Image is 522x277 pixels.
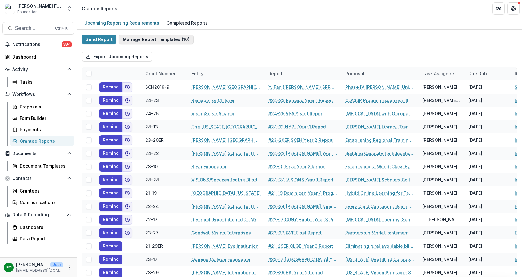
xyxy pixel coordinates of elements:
div: Kate Morris [6,265,12,269]
a: Payments [10,124,74,135]
button: Add to friends [122,135,132,145]
div: Task Assignee [419,70,458,77]
div: Dashboard [20,224,69,230]
div: Task Assignee [419,67,465,80]
button: Open Activity [2,64,74,74]
span: Notifications [12,42,62,47]
a: [MEDICAL_DATA] with Occupational Therapists: A Hub and Spoke Approach [345,110,415,117]
div: [PERSON_NAME] [422,150,457,157]
button: Add to friends [122,82,132,92]
div: 23-20ER [145,137,164,143]
div: Report [265,67,342,80]
a: Y. Fan ([PERSON_NAME]) SPRING 2025 Scholarship Voucher [268,84,338,90]
a: #23-27 GVE Final Report [268,230,322,236]
button: Remind [99,82,122,92]
div: Due Date [465,67,511,80]
a: [PERSON_NAME][GEOGRAPHIC_DATA] [191,84,261,90]
div: Form Builder [20,115,69,121]
a: [PERSON_NAME] School for the Blind [191,203,261,210]
a: Dashboard [2,52,74,62]
div: 23-17 [145,256,158,263]
div: [DATE] [465,200,511,213]
a: Upcoming Reporting Requirements [82,17,162,29]
div: Communications [20,199,69,206]
a: Every Child Can Learn: Scaling Up Systemic Change for Children with Disabilities and Visual Impai... [345,203,415,210]
a: Hybrid Online Learning for Teachers of Students Who are Blind or Visually Impaired (TVIs) includi... [345,190,415,196]
div: Grantee Reports [82,5,117,12]
a: #24-23 Ramapo Year 1 Report [268,97,333,104]
a: Eliminating rural avoidable blindness backlog during [MEDICAL_DATA] pandemic in western [GEOGRAPH... [345,243,415,249]
span: 394 [62,41,72,47]
div: Due Date [465,70,492,77]
button: Remind [99,188,122,198]
div: Entity [188,70,207,77]
button: Open Documents [2,149,74,158]
div: [PERSON_NAME] [422,243,457,249]
div: 24-23 [145,97,159,104]
a: [PERSON_NAME] [GEOGRAPHIC_DATA] [191,137,261,143]
div: [DATE] [465,160,511,173]
div: Grant Number [142,67,188,80]
a: [US_STATE] Vision Program - 89246245 [345,269,415,276]
div: [DATE] [465,147,511,160]
div: [DATE] [465,94,511,107]
button: Add to friends [122,202,132,211]
a: Queens College Foundation [191,256,252,263]
a: Establishing Regional Training Resource Centre for Allied Ophthalmic Paramedics (AOPs) - 89042867 [345,137,415,143]
button: Open Workflows [2,89,74,99]
a: Grantees [10,186,74,196]
div: Document Templates [20,163,69,169]
div: [PERSON_NAME] [422,110,457,117]
div: [PERSON_NAME] [422,84,457,90]
a: Completed Reports [164,17,210,29]
div: Upcoming Reporting Requirements [82,18,162,27]
button: Remind [99,228,122,238]
a: [PERSON_NAME] Scholars College to Career Program [345,177,415,183]
div: [PERSON_NAME] [PERSON_NAME] [422,97,461,104]
span: Search... [15,25,51,31]
div: 24-13 [145,124,158,130]
a: Partnership Model Implementation - 90151663 [345,230,415,236]
button: Manage Report Templates (10) [119,35,194,44]
a: CLASSP Program Expansion II [345,97,408,104]
p: [EMAIL_ADDRESS][DOMAIN_NAME] [16,268,63,273]
a: #21-29ER CLGEI Year 3 Report [268,243,333,249]
img: Lavelle Fund for the Blind [5,4,15,14]
a: #24-22 [PERSON_NAME] Year 1 Report [268,150,338,157]
a: [US_STATE] DeafBlind Collaborative - 88733939 [345,256,415,263]
a: Seva Foundation [191,163,228,170]
button: Remind [99,202,122,211]
div: 22-17 [145,216,158,223]
a: Establishing a World-Class Eye Care Training and Learning Center in [GEOGRAPHIC_DATA] - 87560551 [345,163,415,170]
div: [DATE] [465,80,511,94]
div: Data Report [20,235,69,242]
a: #24-24 VISIONS Year 1 Report [268,177,334,183]
div: [PERSON_NAME] [422,163,457,170]
div: [PERSON_NAME] [422,190,457,196]
button: Remind [99,241,122,251]
div: 21-29ER [145,243,163,249]
div: [DATE] [465,213,511,226]
a: [PERSON_NAME] Eye Institution [191,243,259,249]
button: More [66,264,73,271]
div: [DATE] [465,239,511,253]
a: Building Capacity for Educational Leadership [DATE]-[DATE] [345,150,415,157]
button: Add to friends [122,122,132,132]
a: The [US_STATE][GEOGRAPHIC_DATA] [191,124,261,130]
span: Documents [12,151,64,156]
div: 22-24 [145,203,159,210]
button: Add to friends [122,149,132,158]
a: Form Builder [10,113,74,123]
div: SCH2019-9 [145,84,169,90]
button: Remind [99,215,122,225]
div: Proposals [20,104,69,110]
a: #22-24 [PERSON_NAME] Near-Final Report [268,203,338,210]
button: Open entity switcher [66,2,74,15]
a: Phase IV [PERSON_NAME] University Scholarship Program, [DATE] - [DATE] - 55879869 [345,84,415,90]
div: Payments [20,126,69,133]
button: Add to friends [122,228,132,238]
div: Entity [188,67,265,80]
